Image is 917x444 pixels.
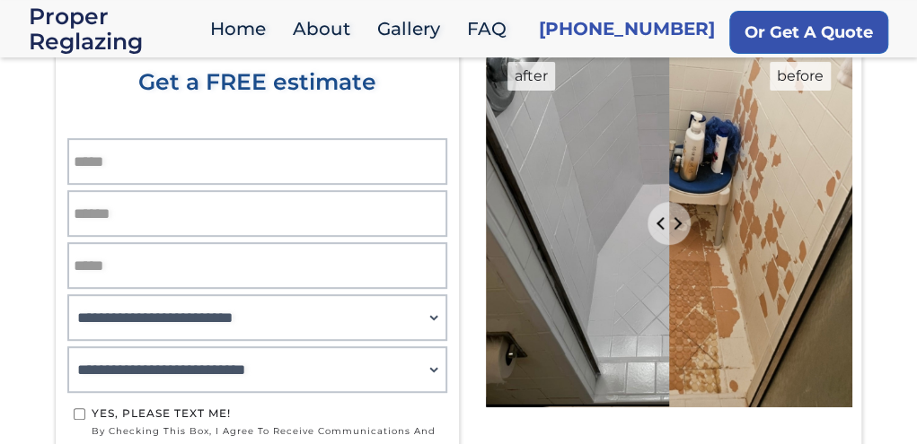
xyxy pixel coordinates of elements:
[458,10,525,48] a: FAQ
[729,11,888,54] a: Or Get A Quote
[74,408,85,420] input: Yes, Please text me!by checking this box, I agree to receive communications and updates from Prop...
[539,16,715,41] a: [PHONE_NUMBER]
[201,10,284,48] a: Home
[92,405,441,422] div: Yes, Please text me!
[29,4,201,54] a: home
[368,10,458,48] a: Gallery
[284,10,368,48] a: About
[74,69,441,144] div: Get a FREE estimate
[29,4,201,54] div: Proper Reglazing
